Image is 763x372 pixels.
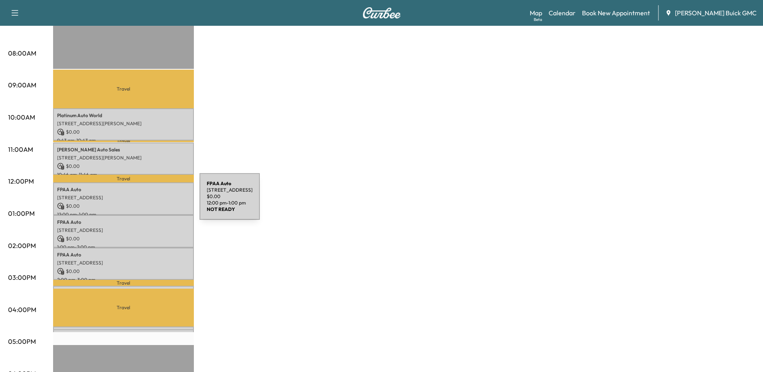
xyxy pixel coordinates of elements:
p: [STREET_ADDRESS] [57,194,190,201]
p: Travel [53,175,194,182]
p: 05:00PM [8,337,36,346]
p: 10:00AM [8,112,35,122]
p: 08:00AM [8,48,36,58]
p: 01:00PM [8,209,35,218]
p: [STREET_ADDRESS][PERSON_NAME] [57,155,190,161]
p: 02:00PM [8,241,36,250]
p: 03:00PM [8,273,36,282]
p: [STREET_ADDRESS][PERSON_NAME] [57,120,190,127]
p: Travel [53,70,194,108]
p: 09:00AM [8,80,36,90]
p: $ 0.00 [57,235,190,242]
p: 1:00 pm - 2:00 pm [57,244,190,250]
p: $ 0.00 [57,203,190,210]
a: Book New Appointment [582,8,650,18]
p: $ 0.00 [57,268,190,275]
p: 2:00 pm - 3:00 pm [57,277,190,283]
p: 11:00AM [8,145,33,154]
p: Travel [53,289,194,327]
div: Beta [534,17,542,23]
span: [PERSON_NAME] Buick GMC [675,8,757,18]
p: FPAA Auto [57,186,190,193]
p: Travel [53,141,194,142]
p: 12:00PM [8,176,34,186]
a: MapBeta [530,8,542,18]
p: [PERSON_NAME] Auto Sales [57,147,190,153]
p: Platinum Auto World [57,112,190,119]
p: [STREET_ADDRESS] [57,260,190,266]
p: Travel [53,280,194,286]
img: Curbee Logo [362,7,401,19]
p: $ 0.00 [57,163,190,170]
p: [STREET_ADDRESS] [57,227,190,234]
p: FPAA Auto [57,252,190,258]
p: FPAA Auto [57,219,190,225]
p: $ 0.00 [57,128,190,136]
p: 04:00PM [8,305,36,314]
p: 12:00 pm - 1:00 pm [57,211,190,218]
p: 10:46 am - 11:46 am [57,172,190,178]
p: 9:43 am - 10:43 am [57,137,190,144]
a: Calendar [549,8,576,18]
